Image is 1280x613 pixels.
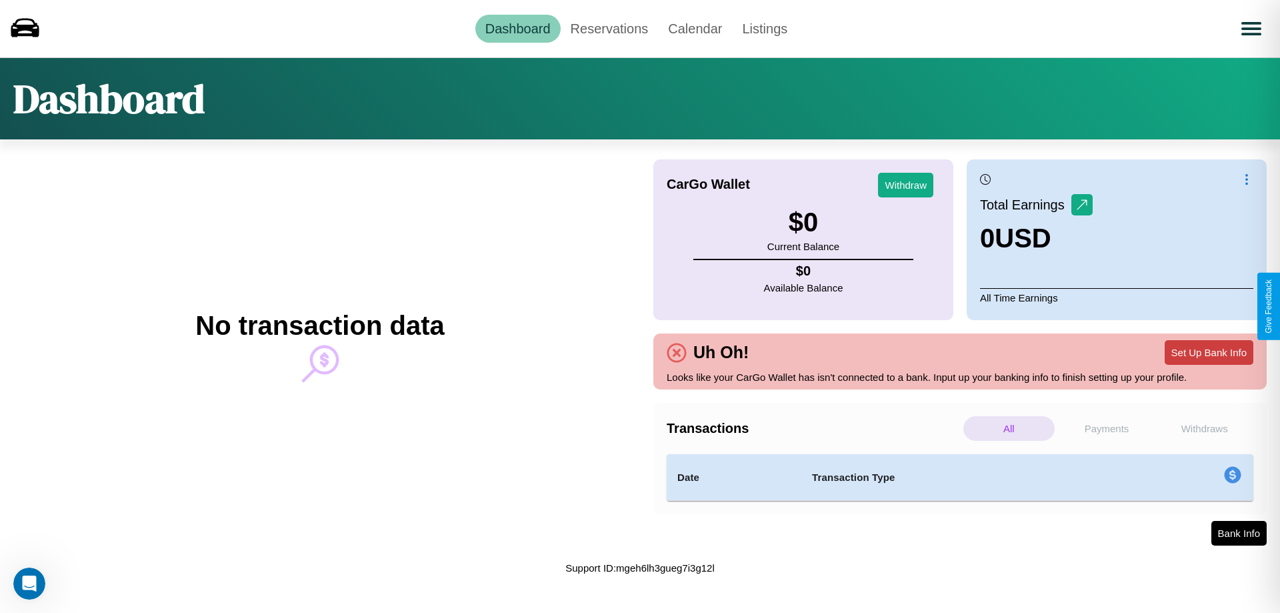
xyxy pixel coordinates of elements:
[963,416,1055,441] p: All
[764,263,843,279] h4: $ 0
[667,454,1253,501] table: simple table
[767,237,839,255] p: Current Balance
[732,15,797,43] a: Listings
[13,568,45,600] iframe: Intercom live chat
[658,15,732,43] a: Calendar
[677,470,791,486] h4: Date
[1233,10,1270,47] button: Open menu
[1165,340,1253,365] button: Set Up Bank Info
[565,559,715,577] p: Support ID: mgeh6lh3gueg7i3g12l
[980,288,1253,307] p: All Time Earnings
[195,311,444,341] h2: No transaction data
[1211,521,1267,546] button: Bank Info
[687,343,755,362] h4: Uh Oh!
[812,470,1115,486] h4: Transaction Type
[980,193,1071,217] p: Total Earnings
[764,279,843,297] p: Available Balance
[1061,416,1153,441] p: Payments
[667,177,750,192] h4: CarGo Wallet
[767,207,839,237] h3: $ 0
[667,421,960,436] h4: Transactions
[475,15,561,43] a: Dashboard
[980,223,1093,253] h3: 0 USD
[13,71,205,126] h1: Dashboard
[667,368,1253,386] p: Looks like your CarGo Wallet has isn't connected to a bank. Input up your banking info to finish ...
[561,15,659,43] a: Reservations
[1264,279,1273,334] div: Give Feedback
[1159,416,1250,441] p: Withdraws
[878,173,933,197] button: Withdraw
